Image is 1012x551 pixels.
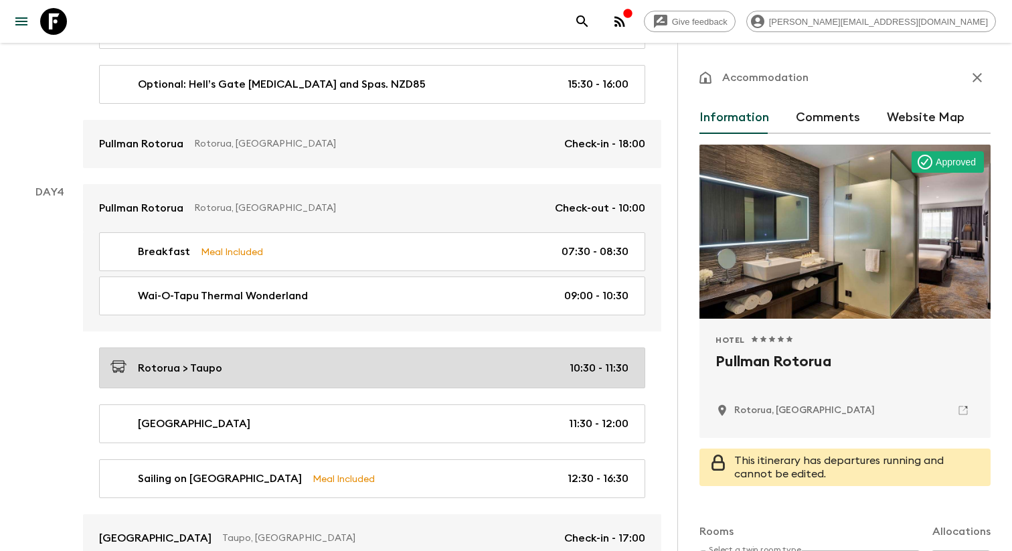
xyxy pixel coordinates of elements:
span: Give feedback [665,17,735,27]
p: Check-in - 18:00 [564,136,645,152]
p: Check-out - 10:00 [555,200,645,216]
a: Rotorua > Taupo10:30 - 11:30 [99,347,645,388]
span: [PERSON_NAME][EMAIL_ADDRESS][DOMAIN_NAME] [762,17,995,27]
p: 15:30 - 16:00 [568,76,628,92]
p: Rotorua, [GEOGRAPHIC_DATA] [194,137,554,151]
a: [GEOGRAPHIC_DATA]11:30 - 12:00 [99,404,645,443]
p: Optional: Hell’s Gate [MEDICAL_DATA] and Spas. NZD85 [138,76,426,92]
div: Photo of Pullman Rotorua [699,145,991,319]
p: 12:30 - 16:30 [568,471,628,487]
p: Rotorua > Taupo [138,360,222,376]
a: Pullman RotoruaRotorua, [GEOGRAPHIC_DATA]Check-out - 10:00 [83,184,661,232]
p: Allocations [932,524,991,540]
p: Rooms [699,524,734,540]
div: [PERSON_NAME][EMAIL_ADDRESS][DOMAIN_NAME] [746,11,996,32]
p: Meal Included [201,244,263,259]
p: Rotorua, [GEOGRAPHIC_DATA] [194,202,544,215]
a: Sailing on [GEOGRAPHIC_DATA]Meal Included12:30 - 16:30 [99,459,645,498]
p: Pullman Rotorua [99,200,183,216]
p: Pullman Rotorua [99,136,183,152]
p: Day 4 [16,184,83,200]
p: Sailing on [GEOGRAPHIC_DATA] [138,471,302,487]
a: BreakfastMeal Included07:30 - 08:30 [99,232,645,271]
p: Wai-O-Tapu Thermal Wonderland [138,288,308,304]
button: Comments [796,102,860,134]
a: Give feedback [644,11,736,32]
p: 07:30 - 08:30 [562,244,628,260]
p: Accommodation [722,70,809,86]
p: [GEOGRAPHIC_DATA] [138,416,250,432]
p: 09:00 - 10:30 [564,288,628,304]
p: 11:30 - 12:00 [569,416,628,432]
p: Approved [936,155,976,169]
p: 10:30 - 11:30 [570,360,628,376]
p: Taupo, [GEOGRAPHIC_DATA] [222,532,554,545]
button: search adventures [569,8,596,35]
span: This itinerary has departures running and cannot be edited. [734,455,944,479]
p: Meal Included [313,471,375,486]
a: Optional: Hell’s Gate [MEDICAL_DATA] and Spas. NZD8515:30 - 16:00 [99,65,645,104]
button: menu [8,8,35,35]
a: Wai-O-Tapu Thermal Wonderland09:00 - 10:30 [99,277,645,315]
button: Information [699,102,769,134]
span: Hotel [715,335,745,345]
p: Check-in - 17:00 [564,530,645,546]
h2: Pullman Rotorua [715,351,975,394]
p: Rotorua, New Zealand [734,404,875,417]
button: Website Map [887,102,964,134]
a: Pullman RotoruaRotorua, [GEOGRAPHIC_DATA]Check-in - 18:00 [83,120,661,168]
p: [GEOGRAPHIC_DATA] [99,530,212,546]
p: Breakfast [138,244,190,260]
